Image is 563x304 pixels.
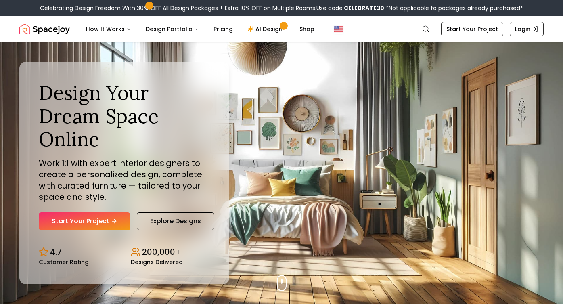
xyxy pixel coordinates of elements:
[441,22,503,36] a: Start Your Project
[19,21,70,37] img: Spacejoy Logo
[131,259,183,265] small: Designs Delivered
[80,21,321,37] nav: Main
[50,246,62,258] p: 4.7
[40,4,523,12] div: Celebrating Design Freedom With 30% OFF All Design Packages + Extra 10% OFF on Multiple Rooms.
[39,212,130,230] a: Start Your Project
[241,21,291,37] a: AI Design
[334,24,343,34] img: United States
[293,21,321,37] a: Shop
[207,21,239,37] a: Pricing
[344,4,384,12] b: CELEBRATE30
[384,4,523,12] span: *Not applicable to packages already purchased*
[19,21,70,37] a: Spacejoy
[39,81,210,151] h1: Design Your Dream Space Online
[39,259,89,265] small: Customer Rating
[19,16,544,42] nav: Global
[142,246,181,258] p: 200,000+
[510,22,544,36] a: Login
[316,4,384,12] span: Use code:
[39,157,210,203] p: Work 1:1 with expert interior designers to create a personalized design, complete with curated fu...
[39,240,210,265] div: Design stats
[80,21,138,37] button: How It Works
[137,212,214,230] a: Explore Designs
[139,21,205,37] button: Design Portfolio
